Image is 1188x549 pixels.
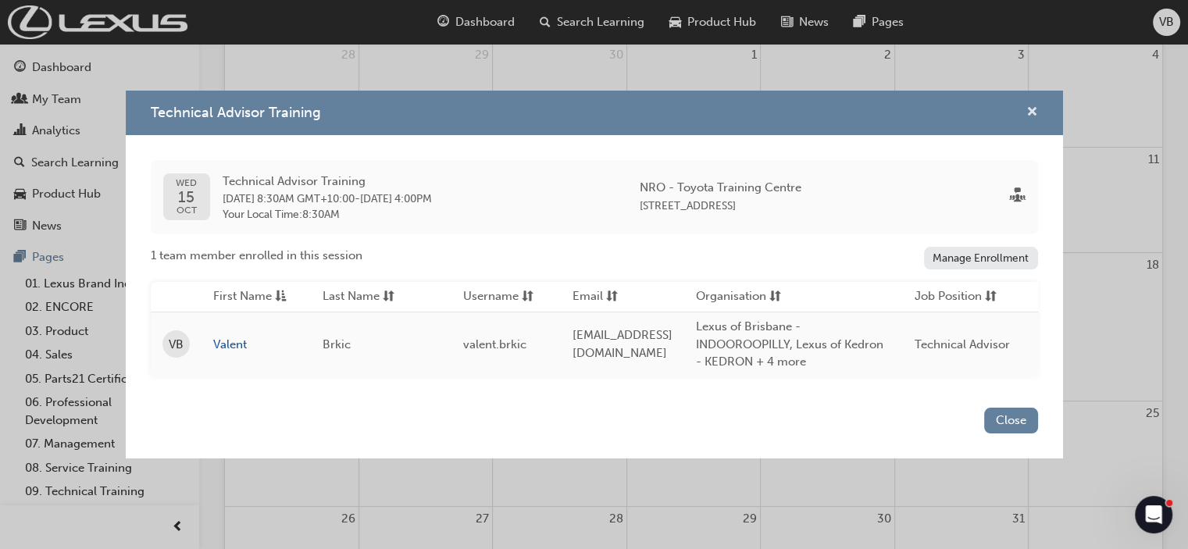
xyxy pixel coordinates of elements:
[463,287,519,307] span: Username
[323,287,380,307] span: Last Name
[223,173,432,222] div: -
[985,287,997,307] span: sorting-icon
[323,287,408,307] button: Last Namesorting-icon
[213,287,299,307] button: First Nameasc-icon
[606,287,618,307] span: sorting-icon
[1135,496,1172,533] iframe: Intercom live chat
[984,408,1038,433] button: Close
[463,337,526,351] span: valent.brkic
[915,287,1001,307] button: Job Positionsorting-icon
[169,336,184,354] span: VB
[696,319,883,369] span: Lexus of Brisbane - INDOOROOPILLY, Lexus of Kedron - KEDRON + 4 more
[223,173,432,191] span: Technical Advisor Training
[1010,188,1026,206] span: sessionType_FACE_TO_FACE-icon
[176,178,197,188] span: WED
[213,287,272,307] span: First Name
[696,287,766,307] span: Organisation
[924,247,1038,269] a: Manage Enrollment
[176,205,197,216] span: OCT
[151,247,362,265] span: 1 team member enrolled in this session
[522,287,533,307] span: sorting-icon
[323,337,351,351] span: Brkic
[176,189,197,205] span: 15
[360,192,432,205] span: 15 Oct 2025 4:00PM
[223,192,355,205] span: 15 Oct 2025 8:30AM GMT+10:00
[126,91,1063,458] div: Technical Advisor Training
[915,287,982,307] span: Job Position
[640,179,801,197] span: NRO - Toyota Training Centre
[915,337,1010,351] span: Technical Advisor
[275,287,287,307] span: asc-icon
[640,199,736,212] span: [STREET_ADDRESS]
[223,208,432,222] span: Your Local Time : 8:30AM
[151,104,321,121] span: Technical Advisor Training
[1026,106,1038,120] span: cross-icon
[573,328,672,360] span: [EMAIL_ADDRESS][DOMAIN_NAME]
[383,287,394,307] span: sorting-icon
[463,287,549,307] button: Usernamesorting-icon
[573,287,603,307] span: Email
[213,336,299,354] a: Valent
[1026,103,1038,123] button: cross-icon
[696,287,782,307] button: Organisationsorting-icon
[769,287,781,307] span: sorting-icon
[573,287,658,307] button: Emailsorting-icon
